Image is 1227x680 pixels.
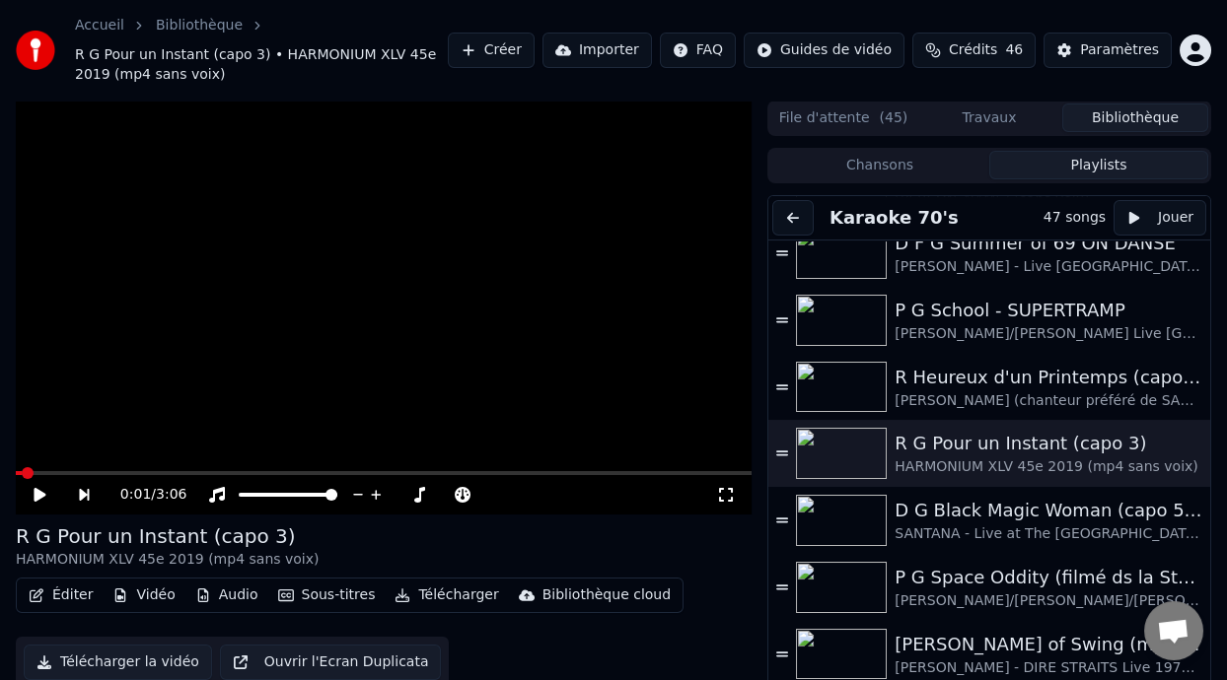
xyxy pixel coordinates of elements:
div: HARMONIUM XLV 45e 2019 (mp4 sans voix) [16,550,319,570]
button: Importer [542,33,652,68]
span: 46 [1005,40,1023,60]
button: Vidéo [105,581,182,609]
button: Chansons [770,151,989,179]
button: Créer [448,33,535,68]
a: Accueil [75,16,124,35]
span: Crédits [949,40,997,60]
div: [PERSON_NAME]/[PERSON_NAME]/[PERSON_NAME] (Version de [PERSON_NAME]) voix 30% [895,591,1202,611]
div: D G Black Magic Woman (capo 5) ON DANSE [895,497,1202,524]
div: D F G Summer of 69 ON DANSE [895,230,1202,257]
button: Karaoke 70's [822,204,967,232]
button: FAQ [660,33,736,68]
button: Travaux [916,103,1062,132]
button: Télécharger la vidéo [24,645,212,680]
div: [PERSON_NAME] - Live [GEOGRAPHIC_DATA][PERSON_NAME] 2024 [895,257,1202,277]
button: Crédits46 [912,33,1036,68]
div: [PERSON_NAME]/[PERSON_NAME] Live [GEOGRAPHIC_DATA] (-5% voix 30%) [895,324,1202,344]
div: [PERSON_NAME] (chanteur préféré de SABIN) et [PERSON_NAME] [895,391,1202,411]
a: Bibliothèque [156,16,243,35]
div: P G Space Oddity (filmé ds la Station Spatiale Internationale) [895,564,1202,591]
nav: breadcrumb [75,16,448,85]
button: Guides de vidéo [744,33,904,68]
button: Éditer [21,581,101,609]
div: R G Pour un Instant (capo 3) [895,430,1202,457]
span: ( 45 ) [880,108,908,128]
div: Ouvrir le chat [1144,601,1203,660]
div: R G Pour un Instant (capo 3) [16,522,319,550]
button: Jouer [1114,200,1206,236]
button: Sous-titres [270,581,384,609]
span: 3:06 [156,485,186,505]
div: SANTANA - Live at The [GEOGRAPHIC_DATA] 2016 [895,524,1202,544]
div: [PERSON_NAME] - DIRE STRAITS Live 1978 (-10% pratique) [895,658,1202,678]
img: youka [16,31,55,70]
span: R G Pour un Instant (capo 3) • HARMONIUM XLV 45e 2019 (mp4 sans voix) [75,45,448,85]
div: P G School - SUPERTRAMP [895,297,1202,324]
div: HARMONIUM XLV 45e 2019 (mp4 sans voix) [895,457,1202,477]
button: Playlists [989,151,1208,179]
button: Paramètres [1044,33,1172,68]
button: Télécharger [387,581,506,609]
span: 0:01 [120,485,151,505]
div: R Heureux d'un Printemps (capo 2) [895,364,1202,391]
div: Bibliothèque cloud [542,585,671,605]
div: Paramètres [1080,40,1159,60]
div: 47 songs [1044,208,1106,228]
div: / [120,485,168,505]
button: Audio [187,581,266,609]
button: Ouvrir l'Ecran Duplicata [220,645,442,680]
button: File d'attente [770,103,916,132]
button: Bibliothèque [1062,103,1208,132]
div: [PERSON_NAME] of Swing (mp3 sans voix ni guitares à TESTER) [895,631,1202,658]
